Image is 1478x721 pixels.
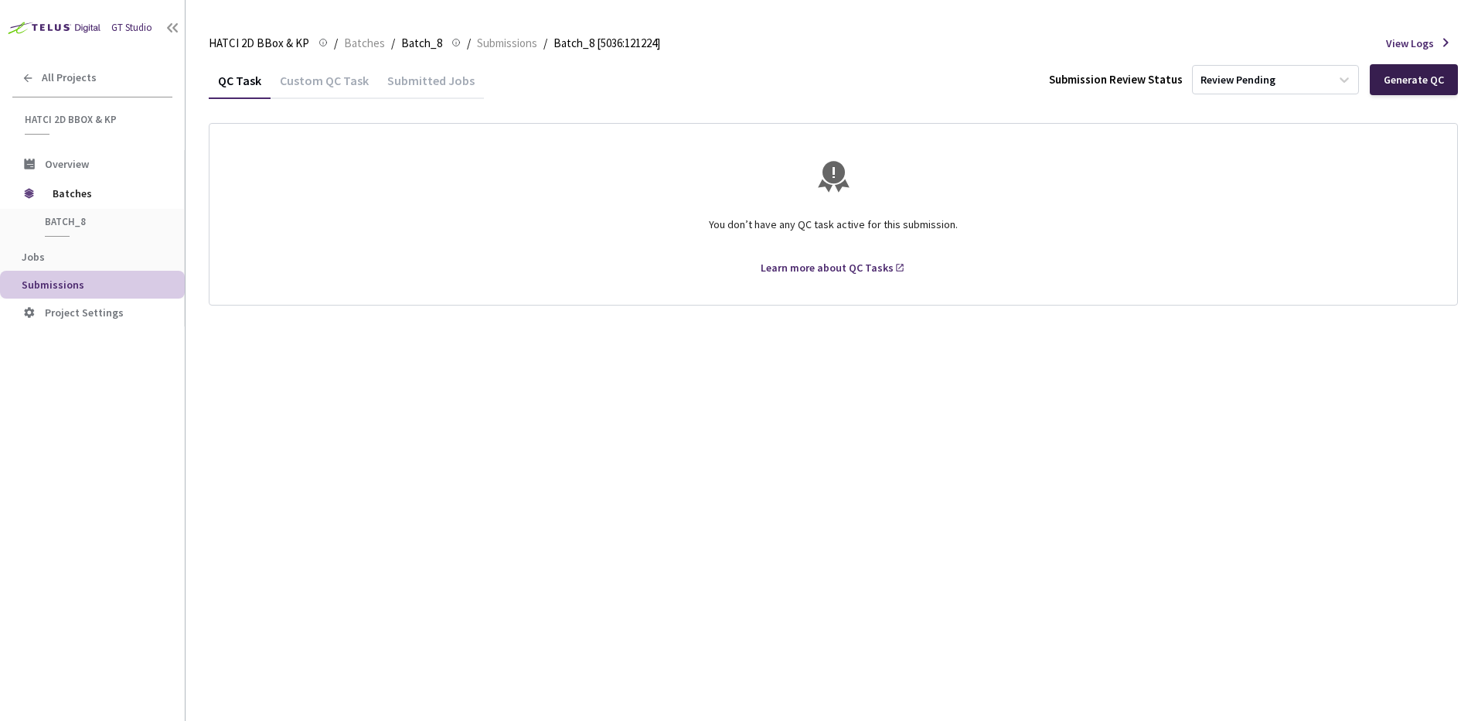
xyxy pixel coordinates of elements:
li: / [543,34,547,53]
a: Submissions [474,34,540,51]
span: Overview [45,157,89,171]
div: Custom QC Task [271,73,378,99]
span: HATCI 2D BBox & KP [25,113,163,126]
li: / [467,34,471,53]
li: / [391,34,395,53]
span: Batches [344,34,385,53]
span: HATCI 2D BBox & KP [209,34,309,53]
span: Batch_8 [5036:121224] [553,34,660,53]
div: Learn more about QC Tasks [761,260,894,275]
div: Submission Review Status [1049,71,1183,87]
a: Batches [341,34,388,51]
div: You don’t have any QC task active for this submission. [228,204,1439,260]
div: Submitted Jobs [378,73,484,99]
span: All Projects [42,71,97,84]
span: Batch_8 [45,215,159,228]
span: Project Settings [45,306,124,319]
span: Batch_8 [401,34,442,53]
span: Batches [53,178,158,209]
span: View Logs [1386,36,1434,51]
div: GT Studio [111,21,152,36]
div: Review Pending [1200,73,1275,87]
li: / [334,34,338,53]
span: Submissions [477,34,537,53]
div: QC Task [209,73,271,99]
div: Generate QC [1384,73,1444,86]
span: Submissions [22,278,84,292]
span: Jobs [22,250,45,264]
